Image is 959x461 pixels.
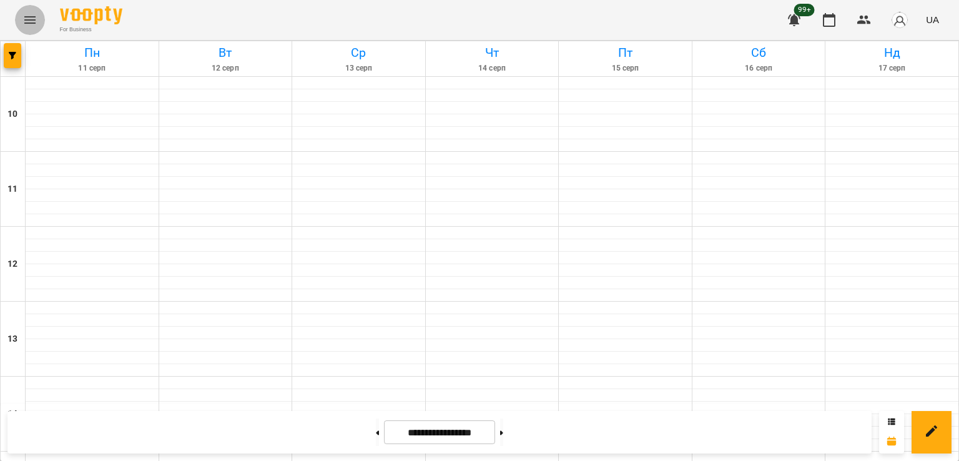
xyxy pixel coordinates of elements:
[294,43,423,62] h6: Ср
[7,257,17,271] h6: 12
[561,43,690,62] h6: Пт
[827,43,957,62] h6: Нд
[60,6,122,24] img: Voopty Logo
[926,13,939,26] span: UA
[561,62,690,74] h6: 15 серп
[161,43,290,62] h6: Вт
[827,62,957,74] h6: 17 серп
[15,5,45,35] button: Menu
[694,62,824,74] h6: 16 серп
[27,43,157,62] h6: Пн
[161,62,290,74] h6: 12 серп
[294,62,423,74] h6: 13 серп
[60,26,122,34] span: For Business
[428,43,557,62] h6: Чт
[794,4,815,16] span: 99+
[921,8,944,31] button: UA
[694,43,824,62] h6: Сб
[7,332,17,346] h6: 13
[7,107,17,121] h6: 10
[891,11,908,29] img: avatar_s.png
[27,62,157,74] h6: 11 серп
[7,182,17,196] h6: 11
[428,62,557,74] h6: 14 серп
